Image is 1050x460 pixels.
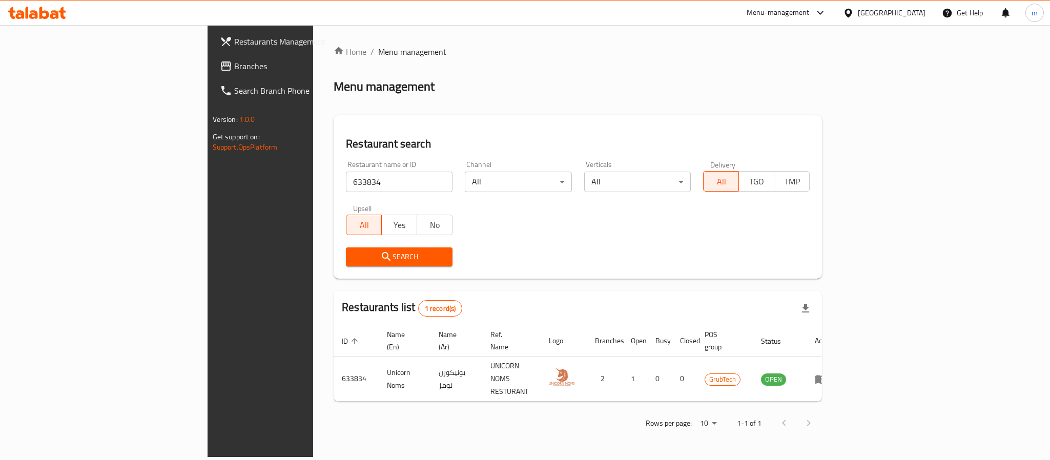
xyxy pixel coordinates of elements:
span: Search Branch Phone [234,85,375,97]
span: TMP [778,174,806,189]
th: Logo [541,325,587,357]
a: Branches [212,54,383,78]
span: All [351,218,378,233]
td: UNICORN NOMS RESTURANT [482,357,541,402]
th: Busy [647,325,672,357]
th: Action [807,325,842,357]
span: Menu management [378,46,446,58]
span: Get support on: [213,130,260,143]
div: Menu [815,373,834,385]
th: Open [623,325,647,357]
td: 0 [647,357,672,402]
span: Branches [234,60,375,72]
p: 1-1 of 1 [737,417,761,430]
label: Upsell [353,204,372,212]
img: Unicorn Noms [549,364,574,390]
button: No [417,215,452,235]
div: Export file [793,296,818,321]
h2: Restaurant search [346,136,810,152]
span: No [421,218,448,233]
label: Delivery [710,161,736,168]
span: Restaurants Management [234,35,375,48]
td: يونيكورن نومز [430,357,482,402]
button: All [346,215,382,235]
span: Name (En) [387,328,418,353]
th: Branches [587,325,623,357]
span: POS group [705,328,740,353]
span: OPEN [761,373,786,385]
input: Search for restaurant name or ID.. [346,172,452,192]
span: Status [761,335,794,347]
h2: Restaurants list [342,300,462,317]
a: Search Branch Phone [212,78,383,103]
span: 1 record(s) [419,304,462,313]
button: TGO [738,171,774,192]
table: enhanced table [334,325,842,402]
div: Total records count [418,300,463,317]
span: Name (Ar) [439,328,470,353]
a: Restaurants Management [212,29,383,54]
div: Menu-management [747,7,810,19]
span: Search [354,250,444,263]
span: Yes [386,218,413,233]
td: 1 [623,357,647,402]
td: 2 [587,357,623,402]
span: Ref. Name [490,328,528,353]
div: OPEN [761,373,786,386]
button: TMP [774,171,810,192]
button: Yes [381,215,417,235]
span: GrubTech [705,373,740,385]
td: Unicorn Noms [379,357,430,402]
nav: breadcrumb [334,46,822,58]
a: Support.OpsPlatform [213,140,278,154]
div: All [584,172,691,192]
span: 1.0.0 [239,113,255,126]
div: Rows per page: [696,416,720,431]
h2: Menu management [334,78,435,95]
p: Rows per page: [646,417,692,430]
span: TGO [743,174,770,189]
td: 0 [672,357,696,402]
span: m [1032,7,1038,18]
span: ID [342,335,361,347]
span: All [708,174,735,189]
th: Closed [672,325,696,357]
button: Search [346,247,452,266]
span: Version: [213,113,238,126]
div: All [465,172,571,192]
div: [GEOGRAPHIC_DATA] [858,7,925,18]
button: All [703,171,739,192]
